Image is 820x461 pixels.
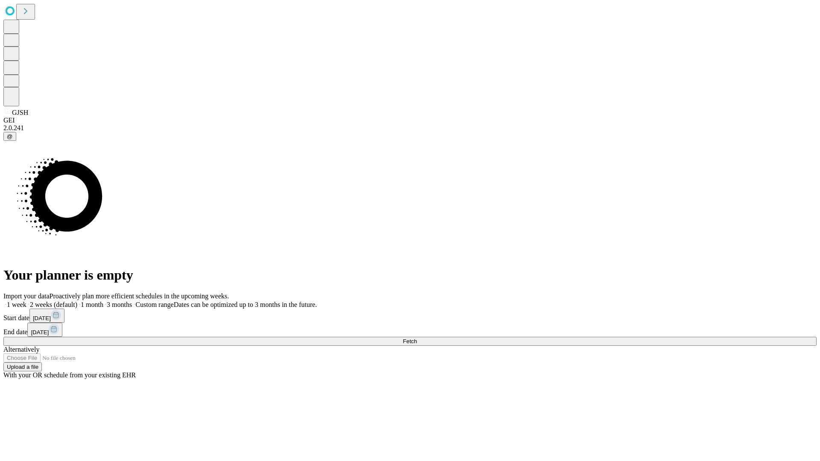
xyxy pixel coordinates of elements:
span: 3 months [107,301,132,308]
button: Upload a file [3,362,42,371]
span: Dates can be optimized up to 3 months in the future. [174,301,317,308]
h1: Your planner is empty [3,267,817,283]
button: Fetch [3,337,817,346]
button: @ [3,132,16,141]
div: End date [3,323,817,337]
span: Fetch [403,338,417,344]
button: [DATE] [27,323,62,337]
span: 1 week [7,301,26,308]
span: @ [7,133,13,140]
span: 2 weeks (default) [30,301,77,308]
div: GEI [3,117,817,124]
span: Import your data [3,292,50,300]
span: [DATE] [31,329,49,336]
div: Start date [3,309,817,323]
span: Alternatively [3,346,39,353]
span: Custom range [135,301,173,308]
span: 1 month [81,301,103,308]
button: [DATE] [29,309,64,323]
span: GJSH [12,109,28,116]
div: 2.0.241 [3,124,817,132]
span: Proactively plan more efficient schedules in the upcoming weeks. [50,292,229,300]
span: With your OR schedule from your existing EHR [3,371,136,379]
span: [DATE] [33,315,51,321]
